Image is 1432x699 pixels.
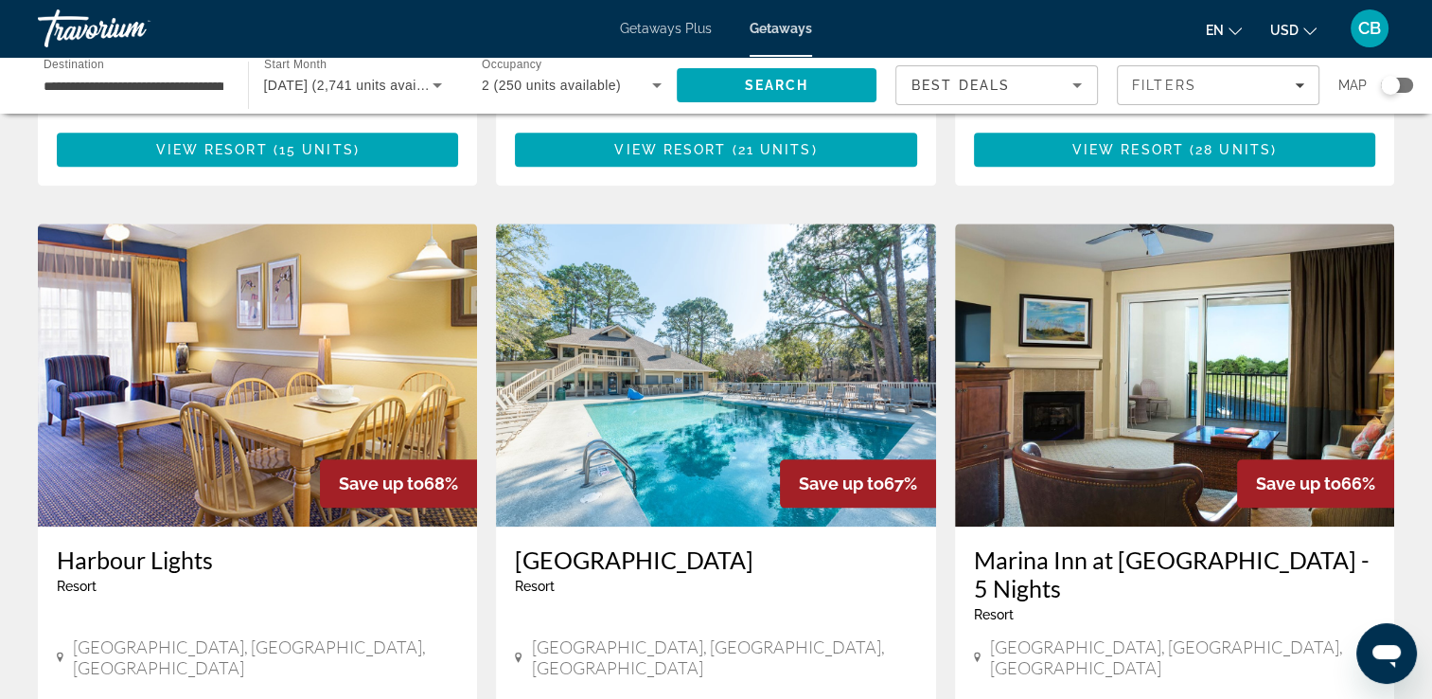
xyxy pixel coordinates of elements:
span: [DATE] (2,741 units available) [264,78,451,93]
img: Island Links Resort [496,224,935,527]
span: USD [1270,23,1299,38]
span: CB [1358,19,1381,38]
a: Getaways Plus [620,21,712,36]
span: 15 units [279,142,354,157]
img: Harbour Lights [38,224,477,527]
span: Save up to [339,474,424,493]
span: [GEOGRAPHIC_DATA], [GEOGRAPHIC_DATA], [GEOGRAPHIC_DATA] [73,636,458,678]
button: Search [677,68,877,102]
span: 2 (250 units available) [482,78,621,93]
span: Map [1338,72,1367,99]
button: Change currency [1270,16,1317,44]
span: 28 units [1195,142,1271,157]
a: [GEOGRAPHIC_DATA] [515,546,916,574]
button: View Resort(21 units) [515,133,916,167]
span: Start Month [264,59,327,71]
button: User Menu [1345,9,1394,48]
a: Getaways [750,21,812,36]
span: [GEOGRAPHIC_DATA], [GEOGRAPHIC_DATA], [GEOGRAPHIC_DATA] [990,636,1375,678]
span: Resort [974,607,1014,622]
mat-select: Sort by [911,74,1082,97]
iframe: Button to launch messaging window [1356,623,1417,684]
span: Filters [1132,78,1196,93]
a: Travorium [38,4,227,53]
button: Change language [1206,16,1242,44]
span: Save up to [799,474,884,493]
span: ( ) [1184,142,1277,157]
a: Harbour Lights [57,546,458,574]
span: Occupancy [482,59,541,71]
span: View Resort [614,142,726,157]
div: 66% [1237,459,1394,508]
div: 68% [320,459,477,508]
span: View Resort [156,142,268,157]
span: Best Deals [911,78,1010,93]
span: [GEOGRAPHIC_DATA], [GEOGRAPHIC_DATA], [GEOGRAPHIC_DATA] [532,636,917,678]
button: View Resort(28 units) [974,133,1375,167]
span: View Resort [1072,142,1184,157]
img: Marina Inn at Grande Dunes - 5 Nights [955,224,1394,527]
button: Filters [1117,65,1319,105]
input: Select destination [44,75,223,98]
button: View Resort(15 units) [57,133,458,167]
span: Destination [44,58,104,70]
span: Search [744,78,808,93]
span: Resort [515,579,555,594]
span: en [1206,23,1224,38]
span: Save up to [1256,474,1341,493]
span: Resort [57,579,97,594]
span: 21 units [738,142,812,157]
a: Marina Inn at [GEOGRAPHIC_DATA] - 5 Nights [974,546,1375,602]
span: ( ) [268,142,360,157]
span: ( ) [726,142,817,157]
div: 67% [780,459,936,508]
